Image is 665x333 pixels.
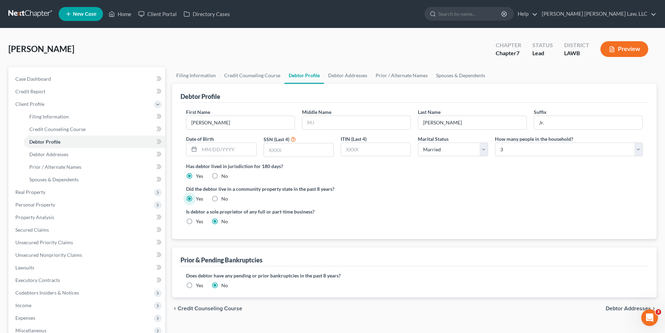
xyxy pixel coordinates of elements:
span: Credit Counseling Course [29,126,86,132]
span: Executory Contracts [15,277,60,283]
div: Debtor Profile [180,92,220,101]
label: Is debtor a sole proprietor of any full or part-time business? [186,208,411,215]
span: Filing Information [29,114,69,120]
i: chevron_left [172,306,178,311]
span: Secured Claims [15,227,49,233]
a: Directory Cases [180,8,234,20]
span: Unsecured Priority Claims [15,239,73,245]
input: -- [186,116,295,129]
span: 7 [516,50,519,56]
div: Prior & Pending Bankruptcies [180,256,263,264]
button: chevron_left Credit Counseling Course [172,306,242,311]
label: No [221,195,228,202]
label: Yes [196,218,203,225]
span: Unsecured Nonpriority Claims [15,252,82,258]
span: Debtor Profile [29,139,60,145]
i: chevron_right [651,306,657,311]
a: Debtor Addresses [324,67,371,84]
span: Client Profile [15,101,44,107]
span: Credit Counseling Course [178,306,242,311]
iframe: Intercom live chat [641,309,658,326]
label: Has debtor lived in jurisdiction for 180 days? [186,162,643,170]
span: [PERSON_NAME] [8,44,74,54]
span: Debtor Addresses [606,306,651,311]
button: Debtor Addresses chevron_right [606,306,657,311]
a: Debtor Addresses [24,148,165,161]
label: No [221,173,228,180]
a: Case Dashboard [10,73,165,85]
span: Real Property [15,189,45,195]
div: Lead [532,49,553,57]
label: Does debtor have any pending or prior bankruptcies in the past 8 years? [186,272,643,279]
label: No [221,282,228,289]
label: Did the debtor live in a community property state in the past 8 years? [186,185,643,193]
span: Credit Report [15,88,45,94]
a: Lawsuits [10,261,165,274]
label: Suffix [534,108,547,116]
a: Debtor Profile [285,67,324,84]
label: First Name [186,108,210,116]
div: Chapter [496,41,521,49]
a: [PERSON_NAME] [PERSON_NAME] Law, LLC [538,8,656,20]
label: Date of Birth [186,135,214,143]
input: -- [418,116,526,129]
div: District [564,41,589,49]
label: Marital Status [418,135,449,143]
a: Filing Information [172,67,220,84]
label: How many people in the household? [495,135,573,143]
label: Yes [196,173,203,180]
label: Last Name [418,108,441,116]
div: Chapter [496,49,521,57]
span: Lawsuits [15,265,34,270]
a: Credit Counseling Course [220,67,285,84]
a: Credit Report [10,85,165,98]
a: Filing Information [24,110,165,123]
input: -- [534,116,642,129]
label: SSN (Last 4) [264,136,289,143]
a: Help [514,8,538,20]
input: XXXX [341,143,411,156]
input: Search by name... [438,7,502,20]
span: Codebtors Insiders & Notices [15,290,79,296]
label: Yes [196,195,203,202]
label: No [221,218,228,225]
a: Prior / Alternate Names [24,161,165,173]
a: Home [105,8,135,20]
a: Debtor Profile [24,136,165,148]
button: Preview [600,41,648,57]
span: New Case [73,12,96,17]
div: LAWB [564,49,589,57]
label: ITIN (Last 4) [341,135,367,143]
span: Personal Property [15,202,55,208]
div: Status [532,41,553,49]
span: 3 [656,309,661,315]
a: Credit Counseling Course [24,123,165,136]
span: Debtor Addresses [29,151,68,157]
span: Spouses & Dependents [29,176,79,182]
a: Spouses & Dependents [432,67,489,84]
a: Client Portal [135,8,180,20]
a: Property Analysis [10,211,165,224]
span: Income [15,302,31,308]
input: MM/DD/YYYY [199,143,256,156]
input: M.I [302,116,411,129]
a: Executory Contracts [10,274,165,287]
span: Case Dashboard [15,76,51,82]
label: Middle Name [302,108,331,116]
a: Unsecured Nonpriority Claims [10,249,165,261]
a: Spouses & Dependents [24,173,165,186]
a: Secured Claims [10,224,165,236]
span: Prior / Alternate Names [29,164,81,170]
a: Prior / Alternate Names [371,67,432,84]
span: Property Analysis [15,214,54,220]
label: Yes [196,282,203,289]
input: XXXX [264,143,333,157]
span: Expenses [15,315,35,321]
a: Unsecured Priority Claims [10,236,165,249]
